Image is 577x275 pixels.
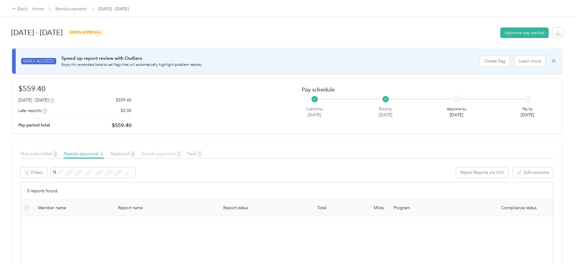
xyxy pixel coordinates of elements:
span: Needs payment [141,151,181,156]
p: [DATE] [447,112,466,118]
span: Paid [187,151,202,156]
h1: $559.40 [18,83,131,94]
button: Approve pay period [500,27,549,38]
h1: [DATE] - [DATE] [11,25,63,40]
p: [DATE] [521,112,534,118]
th: Member name [33,200,114,216]
p: Fund by [379,107,392,112]
th: Program [389,200,484,216]
button: Create flag [480,56,510,66]
div: 0 reports found [21,182,553,200]
iframe: Everlance-gr Chat Button Frame [543,241,577,275]
span: Not submitted [21,151,57,156]
span: 0 [100,151,104,157]
div: [DATE] - [DATE] [18,97,54,103]
p: Approve by [447,107,466,112]
span: 0 [131,151,135,157]
span: 0 [53,151,57,157]
h2: Pay schedule [302,86,545,93]
div: Late reports [18,107,47,114]
button: Reject Reports via CSV [456,167,508,178]
a: Home [32,6,44,11]
p: $0.00 [121,107,131,114]
button: Filters [21,167,47,178]
button: Learn more [515,56,545,66]
p: $559.40 [116,97,131,103]
p: Pay by [521,107,534,112]
div: Member name [38,205,109,210]
div: Total [279,205,327,210]
p: Submit by [306,107,323,112]
p: Speed up report review with Outliers [61,55,203,62]
p: Pay period total [18,122,50,128]
div: Back [12,5,28,13]
span: 1 [198,151,202,157]
button: Edit columns [513,167,553,178]
span: Compliance status [489,205,548,210]
a: Reimbursements [55,6,87,11]
span: EARLY ACCESS! [21,58,56,64]
span: 2 [177,151,181,157]
span: [DATE] - [DATE] [98,6,129,12]
p: Enjoy this extended beta to set flags that will automatically highlight problem reports. [61,62,203,68]
span: Needs approval [64,151,104,156]
div: Miles [336,205,384,210]
p: [DATE] [379,112,392,118]
p: [DATE] [306,112,323,118]
span: needs approval [67,29,105,36]
span: Report status [202,205,269,210]
th: Report name [113,200,197,216]
p: $559.40 [112,122,131,129]
span: Rejected [110,151,135,156]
